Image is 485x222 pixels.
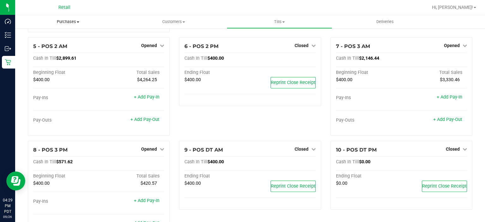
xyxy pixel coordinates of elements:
p: 09/26 [3,214,12,219]
span: Cash In Till [184,56,207,61]
span: Reprint Close Receipt [422,183,467,189]
span: $4,264.25 [137,77,157,82]
span: $400.00 [336,77,352,82]
a: + Add Pay-Out [433,117,462,122]
a: Deliveries [332,15,438,28]
span: Cash In Till [33,159,56,165]
a: Purchases [15,15,121,28]
inline-svg: Dashboard [5,18,11,25]
p: 04:29 PM PDT [3,197,12,214]
inline-svg: Retail [5,59,11,65]
span: $420.57 [141,181,157,186]
inline-svg: Outbound [5,45,11,52]
div: Total Sales [99,70,165,75]
span: $400.00 [184,181,201,186]
span: Opened [141,43,157,48]
span: Opened [141,147,157,152]
div: Ending Float [184,70,250,75]
span: Cash In Till [336,159,359,165]
span: 8 - POS 3 PM [33,147,68,153]
span: $571.62 [56,159,73,165]
span: Customers [121,19,226,25]
span: Deliveries [368,19,402,25]
span: 5 - POS 2 AM [33,43,67,49]
span: 10 - POS DT PM [336,147,377,153]
span: $2,146.44 [359,56,379,61]
a: + Add Pay-Out [130,117,159,122]
div: Pay-Ins [33,199,99,204]
span: 9 - POS DT AM [184,147,223,153]
span: $2,899.61 [56,56,76,61]
iframe: Resource center [6,171,25,190]
span: $3,330.46 [440,77,460,82]
button: Reprint Close Receipt [271,181,316,192]
span: Cash In Till [184,159,207,165]
div: Pay-Ins [33,95,99,101]
a: + Add Pay-In [437,94,462,100]
span: Cash In Till [336,56,359,61]
span: Reprint Close Receipt [271,80,315,85]
span: Tills [227,19,332,25]
div: Pay-Ins [336,95,402,101]
span: Reprint Close Receipt [271,183,315,189]
span: Closed [446,147,460,152]
span: Hi, [PERSON_NAME]! [432,5,473,10]
div: Total Sales [99,173,165,179]
div: Pay-Outs [33,117,99,123]
span: Purchases [15,19,121,25]
span: 6 - POS 2 PM [184,43,219,49]
div: Beginning Float [33,70,99,75]
inline-svg: Inventory [5,32,11,38]
a: Customers [121,15,227,28]
span: $400.00 [207,159,224,165]
a: + Add Pay-In [134,198,159,203]
div: Beginning Float [33,173,99,179]
span: $0.00 [359,159,370,165]
a: Tills [227,15,332,28]
span: 7 - POS 3 AM [336,43,370,49]
span: $400.00 [33,77,50,82]
button: Reprint Close Receipt [271,77,316,88]
div: Pay-Outs [336,117,402,123]
span: $0.00 [336,181,347,186]
span: $400.00 [184,77,201,82]
div: Ending Float [336,173,402,179]
span: Retail [58,5,70,10]
button: Reprint Close Receipt [422,181,467,192]
span: $400.00 [33,181,50,186]
a: + Add Pay-In [134,94,159,100]
div: Total Sales [401,70,467,75]
div: Ending Float [184,173,250,179]
div: Beginning Float [336,70,402,75]
span: $400.00 [207,56,224,61]
span: Closed [295,43,308,48]
span: Opened [444,43,460,48]
span: Closed [295,147,308,152]
span: Cash In Till [33,56,56,61]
